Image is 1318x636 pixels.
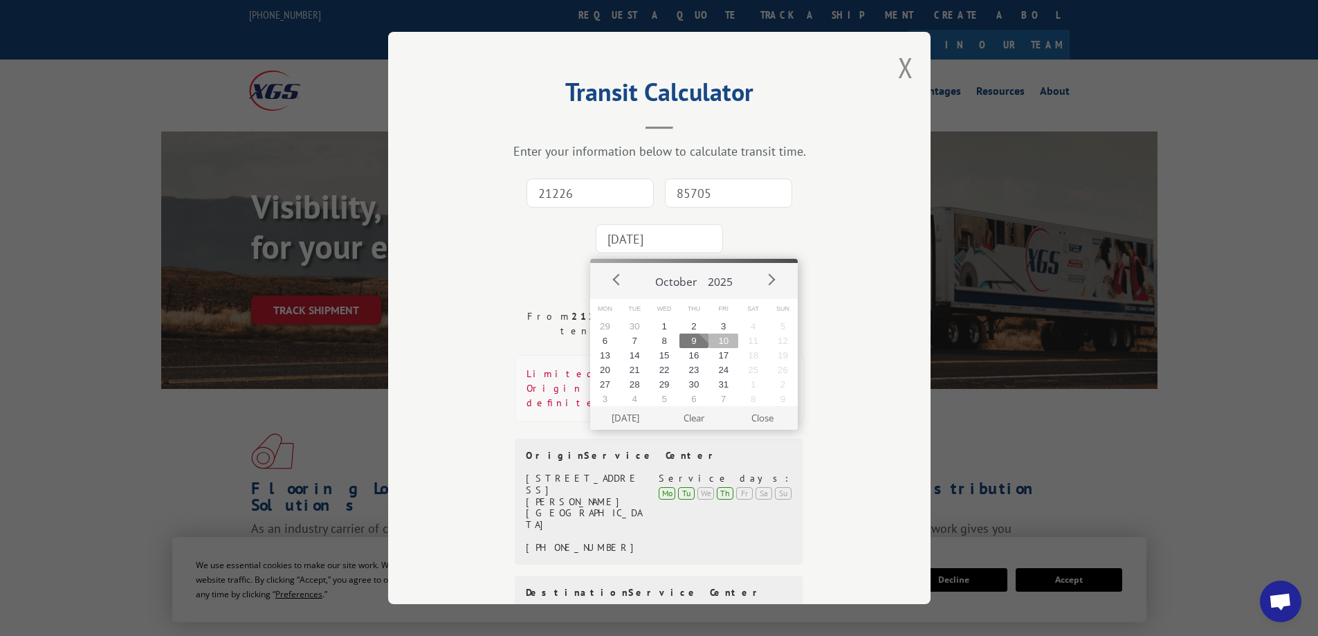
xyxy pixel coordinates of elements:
[526,507,643,531] div: [GEOGRAPHIC_DATA]
[736,487,753,500] div: Fr
[708,319,738,334] button: 3
[768,392,798,406] button: 9
[679,363,709,377] button: 23
[660,406,729,430] button: Clear
[738,363,768,377] button: 25
[620,363,650,377] button: 21
[768,334,798,348] button: 12
[527,179,654,208] input: Origin Zip
[738,319,768,334] button: 4
[526,450,791,462] div: Origin Service Center
[775,487,791,500] div: Su
[738,334,768,348] button: 11
[708,348,738,363] button: 17
[620,334,650,348] button: 7
[697,487,714,500] div: We
[738,377,768,392] button: 1
[708,334,738,348] button: 10
[659,487,675,500] div: Mo
[592,406,660,430] button: [DATE]
[590,319,620,334] button: 29
[590,392,620,406] button: 3
[738,299,768,319] span: Sat
[679,377,709,392] button: 30
[650,334,679,348] button: 8
[650,263,702,295] button: October
[650,377,679,392] button: 29
[679,348,709,363] button: 16
[515,355,804,422] div: Limited pickup area. Call Origin Service Center for definite pickup date.
[650,299,679,319] span: Wed
[457,82,861,109] h2: Transit Calculator
[756,487,772,500] div: Sa
[708,363,738,377] button: 24
[457,143,861,159] div: Enter your information below to calculate transit time.
[526,587,791,599] div: Destination Service Center
[596,224,723,253] input: Tender Date
[526,542,643,554] div: [PHONE_NUMBER]
[768,319,798,334] button: 5
[620,348,650,363] button: 14
[768,363,798,377] button: 26
[620,377,650,392] button: 28
[620,299,650,319] span: Tue
[760,269,781,290] button: Next
[590,334,620,348] button: 6
[590,299,620,319] span: Mon
[650,319,679,334] button: 1
[650,363,679,377] button: 22
[590,363,620,377] button: 20
[620,319,650,334] button: 30
[515,309,804,338] div: From to . Based on a tender date of
[768,299,798,319] span: Sun
[708,377,738,392] button: 31
[738,392,768,406] button: 8
[590,348,620,363] button: 13
[708,392,738,406] button: 7
[620,392,650,406] button: 4
[571,310,615,322] strong: 21226
[679,319,709,334] button: 2
[678,487,695,500] div: Tu
[665,179,792,208] input: Dest. Zip
[650,348,679,363] button: 15
[702,263,738,295] button: 2025
[659,473,791,484] div: Service days:
[768,348,798,363] button: 19
[708,299,738,319] span: Fri
[898,49,913,86] button: Close modal
[679,392,709,406] button: 6
[679,299,709,319] span: Thu
[590,377,620,392] button: 27
[607,269,628,290] button: Prev
[738,348,768,363] button: 18
[650,392,679,406] button: 5
[526,473,643,507] div: [STREET_ADDRESS][PERSON_NAME]
[729,406,797,430] button: Close
[1260,581,1301,622] div: Open chat
[679,334,709,348] button: 9
[717,487,733,500] div: Th
[768,377,798,392] button: 2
